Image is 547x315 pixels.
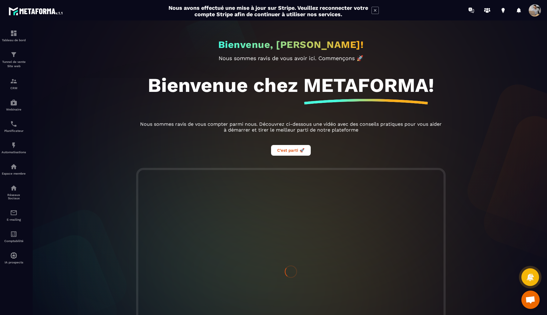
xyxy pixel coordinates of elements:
[10,120,17,128] img: scheduler
[10,252,17,259] img: automations
[2,205,26,226] a: emailemailE-mailing
[2,193,26,200] p: Réseaux Sociaux
[10,30,17,37] img: formation
[2,226,26,247] a: accountantaccountantComptabilité
[138,121,444,133] p: Nous sommes ravis de vous compter parmi nous. Découvrez ci-dessous une vidéo avec des conseils pr...
[10,51,17,58] img: formation
[10,78,17,85] img: formation
[2,261,26,264] p: IA prospects
[168,5,368,17] h2: Nous avons effectué une mise à jour sur Stripe. Veuillez reconnecter votre compte Stripe afin de ...
[2,172,26,175] p: Espace membre
[271,147,311,153] a: C’est parti 🚀
[10,230,17,238] img: accountant
[10,142,17,149] img: automations
[2,129,26,132] p: Planificateur
[2,60,26,68] p: Tunnel de vente Site web
[2,38,26,42] p: Tableau de bord
[2,46,26,73] a: formationformationTunnel de vente Site web
[148,74,434,97] h1: Bienvenue chez METAFORMA!
[9,5,63,16] img: logo
[10,163,17,170] img: automations
[271,145,311,156] button: C’est parti 🚀
[10,209,17,216] img: email
[2,180,26,205] a: social-networksocial-networkRéseaux Sociaux
[2,150,26,154] p: Automatisations
[2,25,26,46] a: formationformationTableau de bord
[2,116,26,137] a: schedulerschedulerPlanificateur
[2,239,26,243] p: Comptabilité
[521,291,540,309] div: Ouvrir le chat
[218,39,364,50] h2: Bienvenue, [PERSON_NAME]!
[10,99,17,106] img: automations
[2,108,26,111] p: Webinaire
[2,218,26,221] p: E-mailing
[2,73,26,94] a: formationformationCRM
[10,184,17,192] img: social-network
[2,158,26,180] a: automationsautomationsEspace membre
[138,55,444,61] p: Nous sommes ravis de vous avoir ici. Commençons 🚀
[2,86,26,90] p: CRM
[2,137,26,158] a: automationsautomationsAutomatisations
[2,94,26,116] a: automationsautomationsWebinaire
